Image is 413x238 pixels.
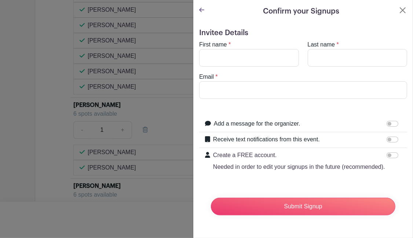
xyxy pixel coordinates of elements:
[213,135,320,144] label: Receive text notifications from this event.
[214,119,300,128] label: Add a message for the organizer.
[199,40,227,49] label: First name
[398,6,407,15] button: Close
[213,151,385,160] p: Create a FREE account.
[308,40,335,49] label: Last name
[199,29,407,37] h5: Invitee Details
[213,163,385,171] p: Needed in order to edit your signups in the future (recommended).
[199,72,214,81] label: Email
[211,198,395,215] input: Submit Signup
[263,6,340,17] h5: Confirm your Signups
